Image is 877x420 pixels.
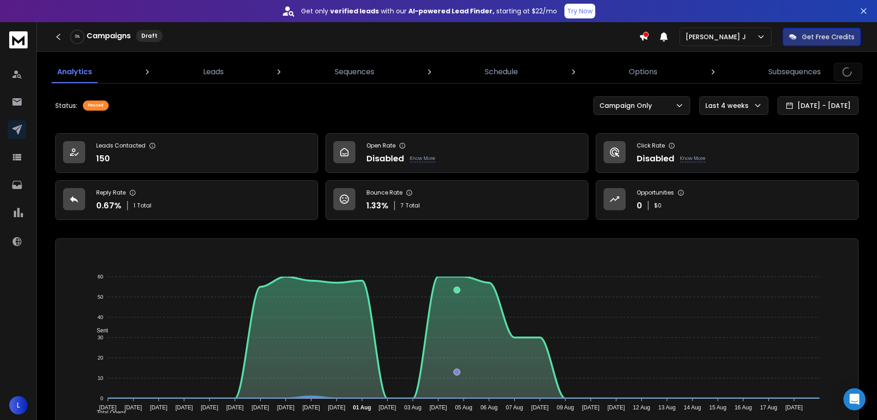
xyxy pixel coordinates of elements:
a: Bounce Rate1.33%7Total [325,180,588,220]
tspan: 30 [98,335,103,340]
tspan: 06 Aug [481,404,498,411]
tspan: [DATE] [201,404,218,411]
tspan: [DATE] [125,404,142,411]
tspan: [DATE] [302,404,320,411]
tspan: [DATE] [785,404,803,411]
tspan: [DATE] [226,404,244,411]
a: Schedule [479,61,523,83]
a: Opportunities0$0 [596,180,859,220]
tspan: [DATE] [531,404,549,411]
span: Total Opens [90,409,126,416]
a: Options [623,61,663,83]
p: Reply Rate [96,189,126,196]
span: Sent [90,327,108,334]
p: 0.67 % [96,199,122,212]
p: Bounce Rate [366,189,402,196]
tspan: [DATE] [430,404,447,411]
tspan: 50 [98,294,103,300]
p: Open Rate [366,142,395,149]
p: Leads Contacted [96,142,145,149]
button: Try Now [564,4,595,18]
tspan: [DATE] [582,404,599,411]
strong: verified leads [330,6,379,16]
tspan: 10 [98,375,103,381]
a: Leads [197,61,229,83]
p: Last 4 weeks [705,101,752,110]
button: L [9,396,28,414]
span: 7 [401,202,404,209]
p: Get only with our starting at $22/mo [301,6,557,16]
p: Try Now [567,6,592,16]
div: Draft [136,30,163,42]
tspan: 05 Aug [455,404,472,411]
p: Options [629,66,657,77]
p: Subsequences [768,66,821,77]
tspan: 07 Aug [506,404,523,411]
p: 0 [637,199,642,212]
a: Reply Rate0.67%1Total [55,180,318,220]
tspan: 12 Aug [633,404,650,411]
p: 150 [96,152,110,165]
p: $ 0 [654,202,662,209]
div: Paused [83,101,109,111]
img: logo [9,31,28,48]
p: Disabled [637,152,674,165]
tspan: 40 [98,314,103,320]
p: 1.33 % [366,199,389,212]
tspan: [DATE] [379,404,396,411]
p: [PERSON_NAME] J [685,32,749,41]
tspan: 09 Aug [557,404,574,411]
tspan: [DATE] [277,404,295,411]
tspan: 14 Aug [684,404,701,411]
tspan: [DATE] [99,404,116,411]
tspan: 17 Aug [760,404,777,411]
tspan: [DATE] [175,404,193,411]
div: Open Intercom Messenger [843,388,865,410]
p: Campaign Only [599,101,656,110]
a: Sequences [329,61,380,83]
tspan: [DATE] [328,404,345,411]
tspan: 16 Aug [735,404,752,411]
p: Analytics [57,66,92,77]
p: Get Free Credits [802,32,854,41]
p: Sequences [335,66,374,77]
p: Know More [680,155,705,162]
span: Total [137,202,151,209]
span: Total [406,202,420,209]
tspan: 20 [98,355,103,361]
p: Disabled [366,152,404,165]
a: Leads Contacted150 [55,133,318,173]
tspan: 01 Aug [353,404,372,411]
button: [DATE] - [DATE] [778,96,859,115]
tspan: 0 [100,396,103,401]
p: Status: [55,101,77,110]
p: Click Rate [637,142,665,149]
p: Opportunities [637,189,674,196]
tspan: 13 Aug [658,404,675,411]
span: 1 [134,202,135,209]
p: Know More [410,155,435,162]
tspan: [DATE] [150,404,168,411]
p: Schedule [485,66,518,77]
tspan: 60 [98,274,103,279]
tspan: 03 Aug [404,404,421,411]
a: Subsequences [763,61,826,83]
tspan: [DATE] [607,404,625,411]
p: Leads [203,66,224,77]
tspan: [DATE] [252,404,269,411]
a: Click RateDisabledKnow More [596,133,859,173]
button: Get Free Credits [783,28,861,46]
a: Analytics [52,61,98,83]
tspan: 15 Aug [709,404,726,411]
strong: AI-powered Lead Finder, [408,6,494,16]
p: 0 % [75,34,80,40]
h1: Campaigns [87,30,131,41]
a: Open RateDisabledKnow More [325,133,588,173]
